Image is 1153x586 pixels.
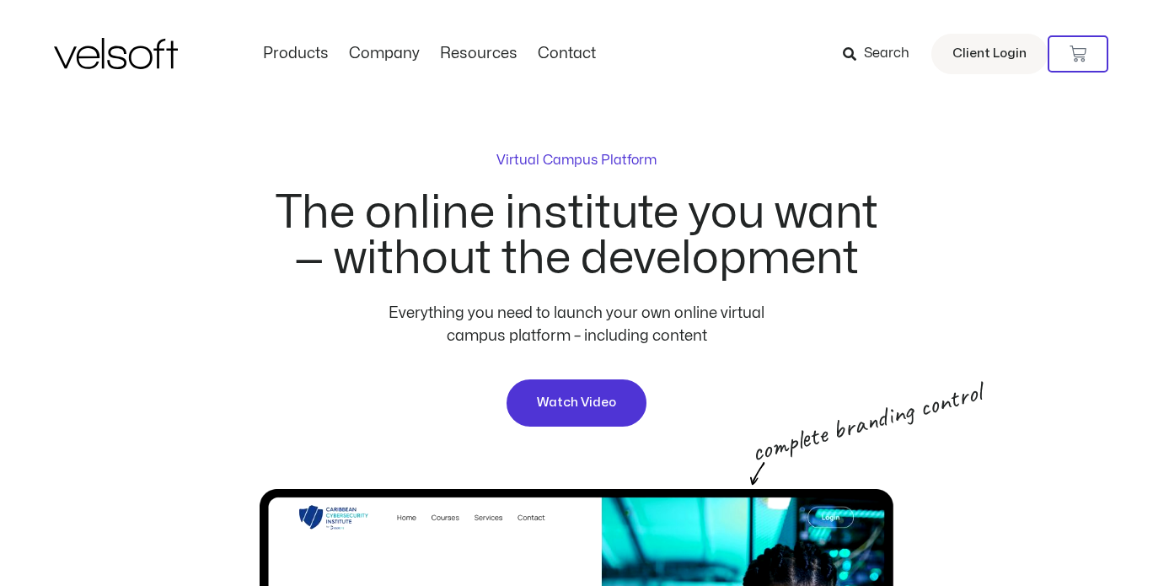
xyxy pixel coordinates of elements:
a: ProductsMenu Toggle [253,45,339,63]
img: Velsoft Training Materials [54,38,178,69]
p: Everything you need to launch your own online virtual campus platform – including content [361,302,792,347]
a: Watch Video [505,378,648,428]
a: CompanyMenu Toggle [339,45,430,63]
a: ResourcesMenu Toggle [430,45,528,63]
p: complete branding control [749,402,894,465]
span: Client Login [952,43,1027,65]
a: Search [843,40,921,68]
span: Watch Video [537,393,616,413]
a: Client Login [931,34,1048,74]
p: Virtual Campus Platform [496,150,657,170]
a: ContactMenu Toggle [528,45,606,63]
span: Search [864,43,909,65]
h2: The online institute you want — without the development [273,191,880,282]
nav: Menu [253,45,606,63]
